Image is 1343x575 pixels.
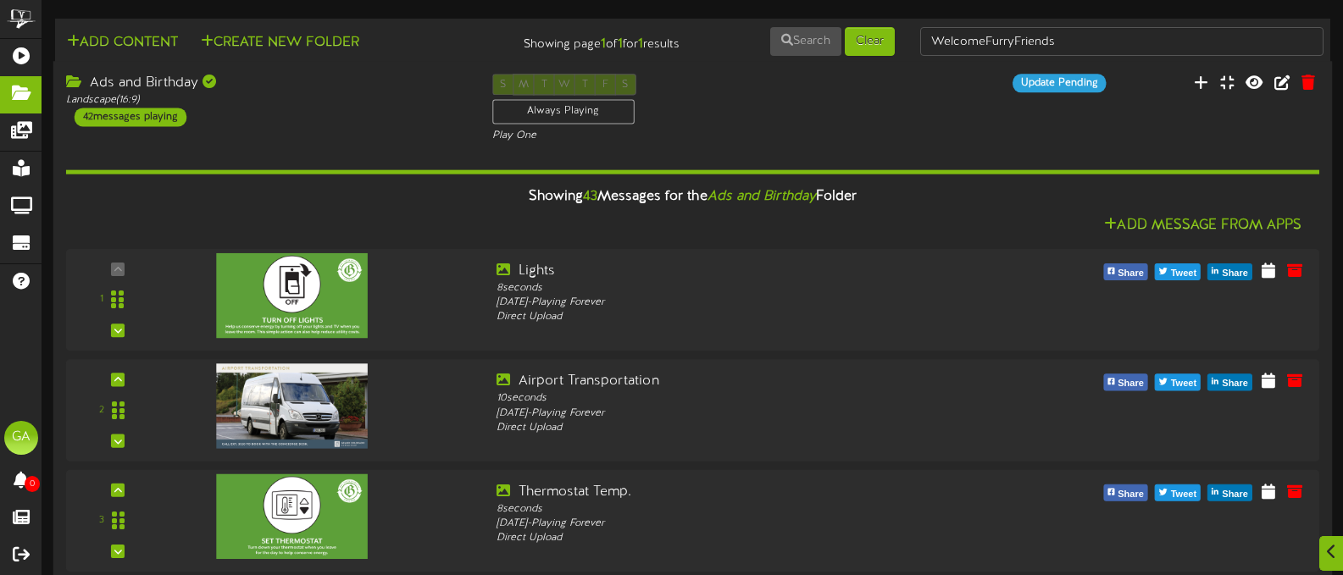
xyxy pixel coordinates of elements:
[497,281,993,296] div: 8 seconds
[1207,484,1252,501] button: Share
[497,483,993,502] div: Thermostat Temp.
[1207,263,1252,280] button: Share
[708,189,816,204] i: Ads and Birthday
[770,27,841,56] button: Search
[66,74,467,93] div: Ads and Birthday
[497,502,993,517] div: 8 seconds
[4,421,38,455] div: GA
[216,363,367,448] img: 9dd15183-d1d0-4129-831c-a02f79657ddftransportation.jpg
[497,310,993,324] div: Direct Upload
[1155,263,1201,280] button: Tweet
[216,474,367,559] img: 82b82a83-0fe6-409b-917d-b0a0bd912f2csustainable_resorts_digital_23-1.jpg
[1103,263,1148,280] button: Share
[1155,374,1201,391] button: Tweet
[1099,215,1307,236] button: Add Message From Apps
[53,179,1333,215] div: Showing Messages for the Folder
[1114,375,1147,394] span: Share
[216,253,367,338] img: 09abe1d6-b33c-4cde-bd31-422256ebe697sustainable_resorts_digital_23-3.jpg
[497,406,993,420] div: [DATE] - Playing Forever
[497,262,993,281] div: Lights
[492,99,635,124] div: Always Playing
[1114,264,1147,283] span: Share
[1218,264,1251,283] span: Share
[1103,374,1148,391] button: Share
[1155,484,1201,501] button: Tweet
[920,27,1324,56] input: -- Search Folders by Name --
[1207,374,1252,391] button: Share
[497,531,993,545] div: Direct Upload
[1114,485,1147,504] span: Share
[1218,485,1251,504] span: Share
[497,391,993,406] div: 10 seconds
[845,27,895,56] button: Clear
[618,36,623,52] strong: 1
[25,476,40,492] span: 0
[1168,264,1200,283] span: Tweet
[638,36,643,52] strong: 1
[1168,375,1200,394] span: Tweet
[478,25,692,54] div: Showing page of for results
[1103,484,1148,501] button: Share
[497,296,993,310] div: [DATE] - Playing Forever
[601,36,606,52] strong: 1
[492,129,893,143] div: Play One
[497,517,993,531] div: [DATE] - Playing Forever
[1013,74,1106,92] div: Update Pending
[196,32,364,53] button: Create New Folder
[66,93,467,108] div: Landscape ( 16:9 )
[497,421,993,435] div: Direct Upload
[75,108,186,126] div: 42 messages playing
[583,189,597,204] span: 43
[497,372,993,391] div: Airport Transportation
[1168,485,1200,504] span: Tweet
[1218,375,1251,394] span: Share
[62,32,183,53] button: Add Content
